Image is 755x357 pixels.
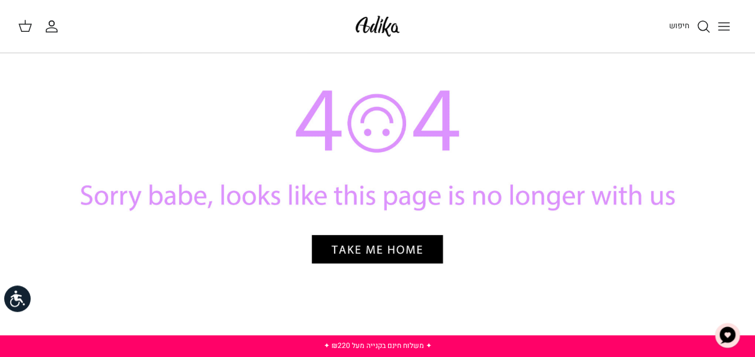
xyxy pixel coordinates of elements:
button: צ'אט [709,317,745,353]
img: Adika IL [352,12,403,40]
a: ✦ משלוח חינם בקנייה מעל ₪220 ✦ [324,340,432,351]
a: חיפוש [669,19,711,34]
a: החשבון שלי [44,19,64,34]
button: Toggle menu [711,13,737,40]
span: חיפוש [669,20,690,31]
